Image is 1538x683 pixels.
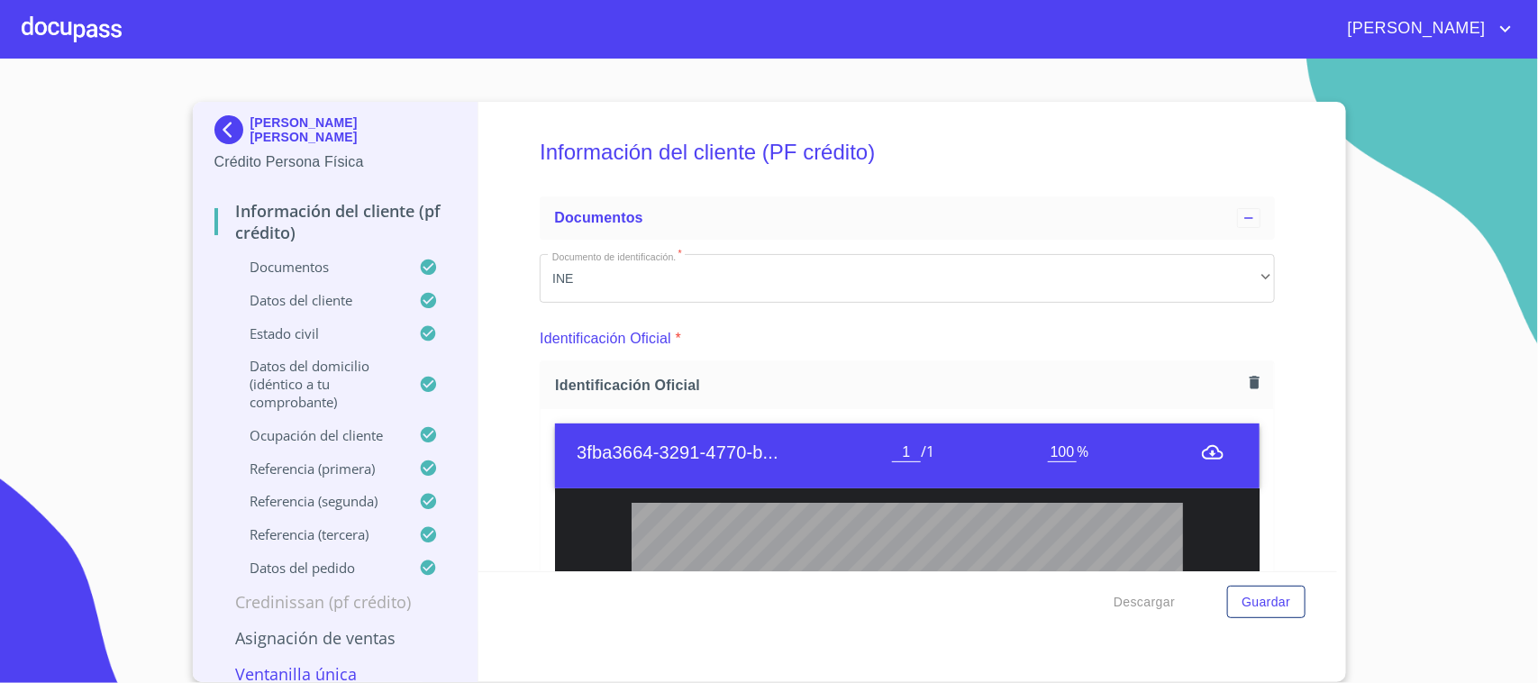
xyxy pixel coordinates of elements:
[214,492,420,510] p: Referencia (segunda)
[540,254,1275,303] div: INE
[214,357,420,411] p: Datos del domicilio (idéntico a tu comprobante)
[540,115,1275,189] h5: Información del cliente (PF crédito)
[1114,591,1175,614] span: Descargar
[554,210,642,225] span: Documentos
[214,258,420,276] p: Documentos
[577,438,892,467] h6: 3fba3664-3291-4770-b...
[214,627,457,649] p: Asignación de Ventas
[214,200,457,243] p: Información del cliente (PF crédito)
[214,426,420,444] p: Ocupación del Cliente
[214,115,250,144] img: Docupass spot blue
[540,328,671,350] p: Identificación Oficial
[555,376,1242,395] span: Identificación Oficial
[1106,586,1182,619] button: Descargar
[214,115,457,151] div: [PERSON_NAME] [PERSON_NAME]
[1227,586,1305,619] button: Guardar
[250,115,457,144] p: [PERSON_NAME] [PERSON_NAME]
[1077,442,1088,461] span: %
[1202,442,1224,463] button: menu
[214,559,420,577] p: Datos del pedido
[214,291,420,309] p: Datos del cliente
[1334,14,1495,43] span: [PERSON_NAME]
[214,151,457,173] p: Crédito Persona Física
[540,196,1275,240] div: Documentos
[214,591,457,613] p: Credinissan (PF crédito)
[921,442,934,461] span: / 1
[214,525,420,543] p: Referencia (tercera)
[214,324,420,342] p: Estado Civil
[1334,14,1516,43] button: account of current user
[1242,591,1290,614] span: Guardar
[214,460,420,478] p: Referencia (primera)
